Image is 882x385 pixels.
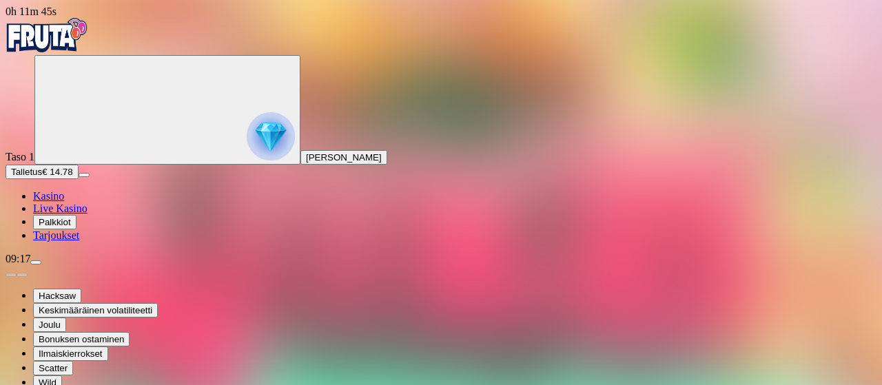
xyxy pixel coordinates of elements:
[34,55,300,165] button: reward progress
[39,305,152,315] span: Keskimääräinen volatiliteetti
[33,190,64,202] a: Kasino
[11,167,42,177] span: Talletus
[33,215,76,229] button: Palkkiot
[33,318,66,332] button: Joulu
[39,320,61,330] span: Joulu
[33,289,81,303] button: Hacksaw
[42,167,72,177] span: € 14.78
[6,165,79,179] button: Talletusplus icon€ 14.78
[17,273,28,277] button: next slide
[6,18,88,52] img: Fruta
[6,43,88,54] a: Fruta
[79,173,90,177] button: menu
[30,260,41,264] button: menu
[6,6,57,17] span: user session time
[6,18,876,242] nav: Primary
[33,346,108,361] button: Ilmaiskierrokset
[33,332,130,346] button: Bonuksen ostaminen
[33,202,88,214] a: Live Kasino
[39,348,103,359] span: Ilmaiskierrokset
[39,334,124,344] span: Bonuksen ostaminen
[39,291,76,301] span: Hacksaw
[33,303,158,318] button: Keskimääräinen volatiliteetti
[6,273,17,277] button: prev slide
[6,151,34,163] span: Taso 1
[33,361,73,375] button: Scatter
[39,363,68,373] span: Scatter
[33,229,79,241] a: Tarjoukset
[6,190,876,242] nav: Main menu
[300,150,387,165] button: [PERSON_NAME]
[247,112,295,160] img: reward progress
[39,217,71,227] span: Palkkiot
[306,152,382,163] span: [PERSON_NAME]
[6,253,30,264] span: 09:17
